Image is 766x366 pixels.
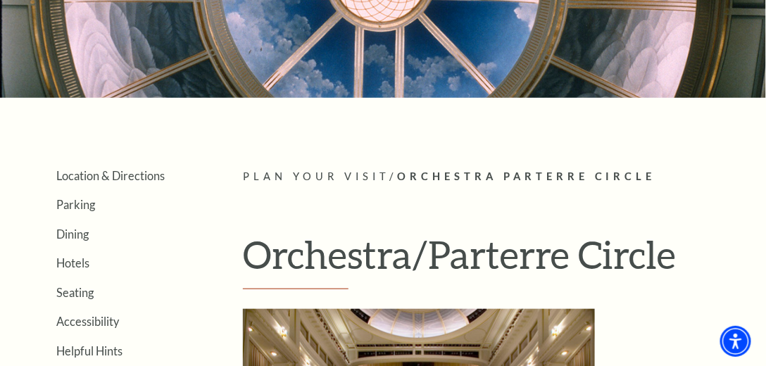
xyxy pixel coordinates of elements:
[56,315,119,328] a: Accessibility
[56,198,95,211] a: Parking
[397,170,656,182] span: Orchestra Parterre Circle
[56,227,89,241] a: Dining
[56,344,123,358] a: Helpful Hints
[243,232,752,289] h1: Orchestra/Parterre Circle
[720,326,751,357] div: Accessibility Menu
[243,168,752,186] p: /
[56,286,94,299] a: Seating
[56,169,165,182] a: Location & Directions
[56,256,89,270] a: Hotels
[243,170,389,182] span: Plan Your Visit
